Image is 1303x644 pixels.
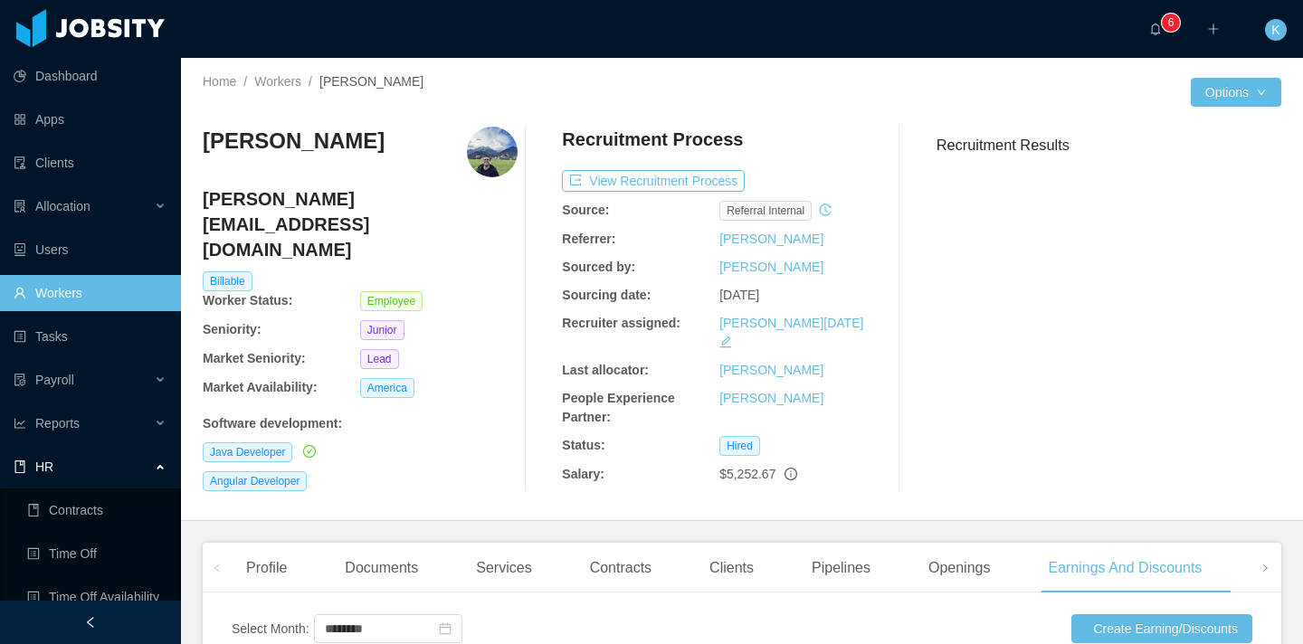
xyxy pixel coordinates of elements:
span: Java Developer [203,442,292,462]
i: icon: calendar [439,622,452,635]
span: Billable [203,271,252,291]
span: K [1271,19,1279,41]
div: Select Month: [232,620,309,639]
i: icon: line-chart [14,417,26,430]
span: Hired [719,436,760,456]
span: Junior [360,320,404,340]
i: icon: book [14,460,26,473]
b: Source: [562,203,609,217]
div: Clients [695,543,768,593]
sup: 6 [1162,14,1180,32]
a: [PERSON_NAME] [719,363,823,377]
a: [PERSON_NAME] [719,232,823,246]
i: icon: solution [14,200,26,213]
a: icon: appstoreApps [14,101,166,137]
i: icon: history [819,204,832,216]
span: info-circle [785,468,797,480]
a: icon: profileTasks [14,318,166,355]
a: icon: auditClients [14,145,166,181]
a: icon: bookContracts [27,492,166,528]
b: Salary: [562,467,604,481]
div: Documents [330,543,433,593]
a: icon: profileTime Off [27,535,166,572]
i: icon: left [213,563,222,573]
div: Openings [914,543,1005,593]
i: icon: check-circle [303,445,316,458]
a: [PERSON_NAME] [719,391,823,405]
i: icon: bell [1149,23,1162,35]
i: icon: right [1260,563,1270,573]
span: Employee [360,291,423,311]
b: Last allocator: [562,363,649,377]
a: Home [203,74,236,89]
span: Payroll [35,373,74,387]
button: icon: [object Object]Create Earning/Discounts [1071,614,1252,643]
b: Status: [562,438,604,452]
span: [PERSON_NAME] [319,74,423,89]
i: icon: edit [719,336,732,348]
b: Market Seniority: [203,351,306,365]
span: Allocation [35,199,90,213]
a: icon: userWorkers [14,275,166,311]
span: America [360,378,414,398]
b: Sourced by: [562,260,635,274]
div: Contracts [575,543,666,593]
span: Referral internal [719,201,812,221]
b: Sourcing date: [562,288,651,302]
a: [PERSON_NAME][DATE] [719,316,863,330]
div: Pipelines [797,543,885,593]
div: Earnings And Discounts [1033,543,1216,593]
span: Angular Developer [203,471,307,491]
i: icon: plus [1207,23,1220,35]
button: icon: exportView Recruitment Process [562,170,745,192]
b: Recruiter assigned: [562,316,680,330]
h4: Recruitment Process [562,127,743,152]
button: Optionsicon: down [1191,78,1281,107]
a: Workers [254,74,301,89]
a: icon: pie-chartDashboard [14,58,166,94]
a: [PERSON_NAME] [719,260,823,274]
b: Market Availability: [203,380,318,394]
img: a2a3eb99-632e-4758-b6df-002eb1113eb8_664f7db385d9c-400w.png [467,127,518,177]
h3: [PERSON_NAME] [203,127,385,156]
b: Worker Status: [203,293,292,308]
b: People Experience Partner: [562,391,675,424]
span: HR [35,459,53,474]
span: Reports [35,416,80,431]
a: icon: exportView Recruitment Process [562,174,745,188]
div: Services [461,543,546,593]
span: $5,252.67 [719,467,775,481]
span: [DATE] [719,288,759,302]
span: / [309,74,312,89]
a: icon: robotUsers [14,232,166,268]
b: Software development : [203,416,342,431]
h3: Recruitment Results [937,134,1281,156]
i: icon: file-protect [14,374,26,386]
p: 6 [1168,14,1175,32]
div: Profile [232,543,301,593]
a: icon: profileTime Off Availability [27,579,166,615]
a: icon: check-circle [300,444,316,459]
b: Referrer: [562,232,615,246]
b: Seniority: [203,322,262,336]
span: / [243,74,247,89]
span: Lead [360,349,399,369]
h4: [PERSON_NAME][EMAIL_ADDRESS][DOMAIN_NAME] [203,186,518,262]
